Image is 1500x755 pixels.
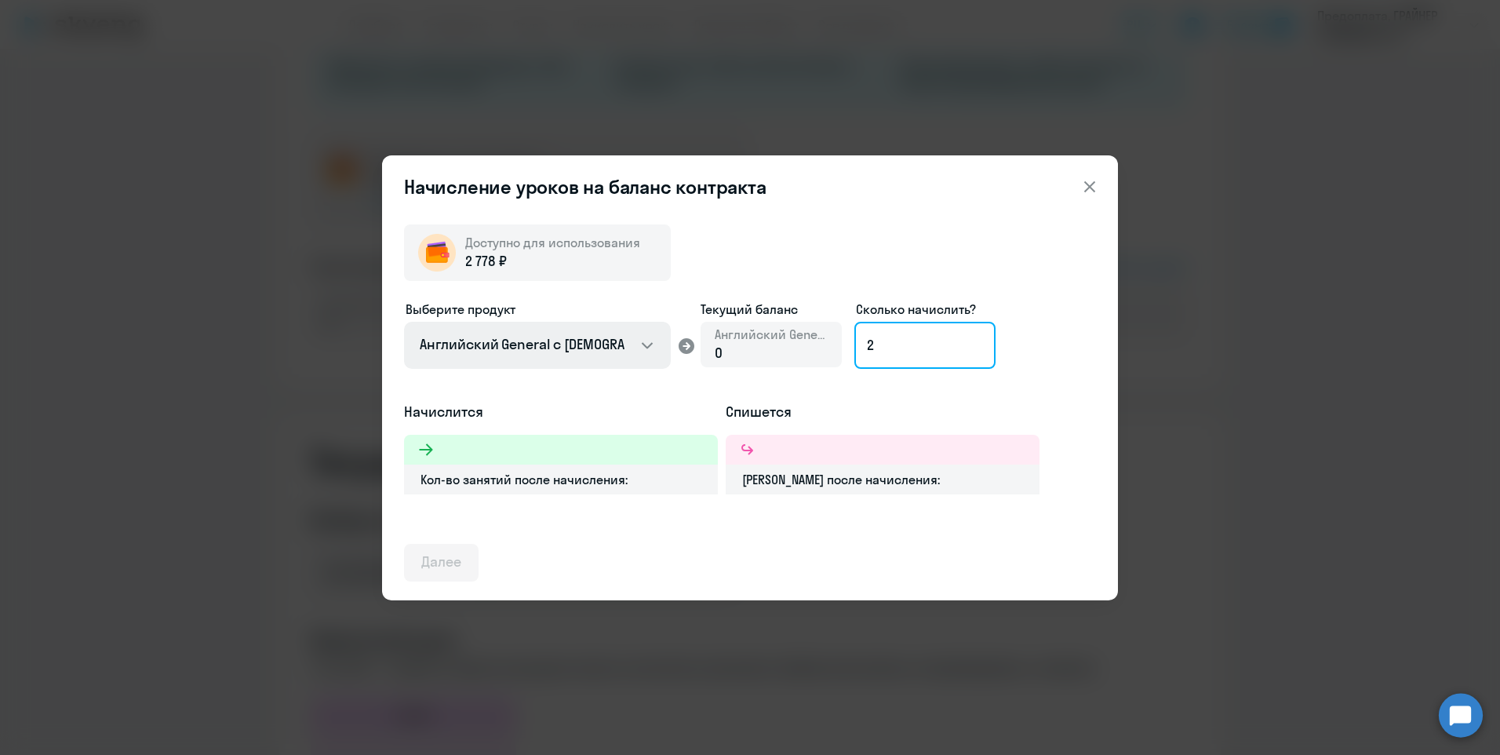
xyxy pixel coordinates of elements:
h5: Начислится [404,402,718,422]
h5: Спишется [726,402,1039,422]
span: 0 [715,344,723,362]
span: Английский General [715,326,828,343]
button: Далее [404,544,479,582]
img: wallet-circle.png [418,234,456,272]
span: Выберите продукт [406,301,515,317]
div: Кол-во занятий после начисления: [404,465,718,494]
span: Сколько начислить? [856,301,976,317]
span: Текущий баланс [701,300,842,319]
span: 2 778 ₽ [465,251,507,272]
div: Далее [421,552,461,572]
span: Доступно для использования [465,235,640,250]
header: Начисление уроков на баланс контракта [382,174,1118,199]
div: [PERSON_NAME] после начисления: [726,465,1039,494]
